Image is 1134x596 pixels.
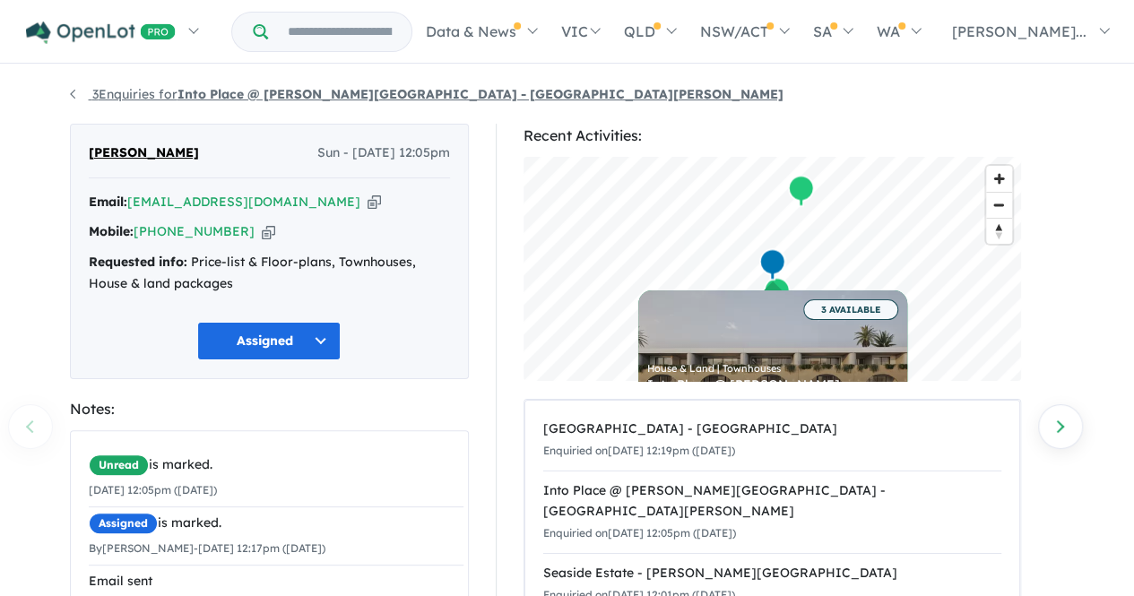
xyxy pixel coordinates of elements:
[986,166,1012,192] button: Zoom in
[89,194,127,210] strong: Email:
[986,218,1012,244] button: Reset bearing to north
[368,193,381,212] button: Copy
[262,222,275,241] button: Copy
[543,419,1001,440] div: [GEOGRAPHIC_DATA] - [GEOGRAPHIC_DATA]
[986,193,1012,218] span: Zoom out
[89,513,158,534] span: Assigned
[803,299,898,320] span: 3 AVAILABLE
[543,480,1001,523] div: Into Place @ [PERSON_NAME][GEOGRAPHIC_DATA] - [GEOGRAPHIC_DATA][PERSON_NAME]
[543,444,735,457] small: Enquiried on [DATE] 12:19pm ([DATE])
[89,513,463,534] div: is marked.
[89,541,325,555] small: By [PERSON_NAME] - [DATE] 12:17pm ([DATE])
[524,157,1021,381] canvas: Map
[787,175,814,208] div: Map marker
[177,86,783,102] strong: Into Place @ [PERSON_NAME][GEOGRAPHIC_DATA] - [GEOGRAPHIC_DATA][PERSON_NAME]
[70,86,783,102] a: 3Enquiries forInto Place @ [PERSON_NAME][GEOGRAPHIC_DATA] - [GEOGRAPHIC_DATA][PERSON_NAME]
[26,22,176,44] img: Openlot PRO Logo White
[127,194,360,210] a: [EMAIL_ADDRESS][DOMAIN_NAME]
[758,248,785,281] div: Map marker
[763,277,790,310] div: Map marker
[543,526,736,540] small: Enquiried on [DATE] 12:05pm ([DATE])
[89,454,149,476] span: Unread
[543,471,1001,554] a: Into Place @ [PERSON_NAME][GEOGRAPHIC_DATA] - [GEOGRAPHIC_DATA][PERSON_NAME]Enquiried on[DATE] 12...
[638,290,907,425] a: 3 AVAILABLE House & Land | Townhouses Into Place @ [PERSON_NAME][GEOGRAPHIC_DATA] - [GEOGRAPHIC_D...
[70,397,469,421] div: Notes:
[89,223,134,239] strong: Mobile:
[89,252,450,295] div: Price-list & Floor-plans, Townhouses, House & land packages
[89,254,187,270] strong: Requested info:
[197,322,341,360] button: Assigned
[759,248,786,281] div: Map marker
[986,219,1012,244] span: Reset bearing to north
[647,378,898,416] div: Into Place @ [PERSON_NAME][GEOGRAPHIC_DATA] - [GEOGRAPHIC_DATA][PERSON_NAME]
[543,410,1001,471] a: [GEOGRAPHIC_DATA] - [GEOGRAPHIC_DATA]Enquiried on[DATE] 12:19pm ([DATE])
[89,454,463,476] div: is marked.
[89,143,199,164] span: [PERSON_NAME]
[524,124,1021,148] div: Recent Activities:
[89,571,463,592] div: Email sent
[317,143,450,164] span: Sun - [DATE] 12:05pm
[647,364,898,374] div: House & Land | Townhouses
[89,483,217,497] small: [DATE] 12:05pm ([DATE])
[272,13,408,51] input: Try estate name, suburb, builder or developer
[543,563,1001,584] div: Seaside Estate - [PERSON_NAME][GEOGRAPHIC_DATA]
[952,22,1086,40] span: [PERSON_NAME]...
[70,84,1065,106] nav: breadcrumb
[134,223,255,239] a: [PHONE_NUMBER]
[986,192,1012,218] button: Zoom out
